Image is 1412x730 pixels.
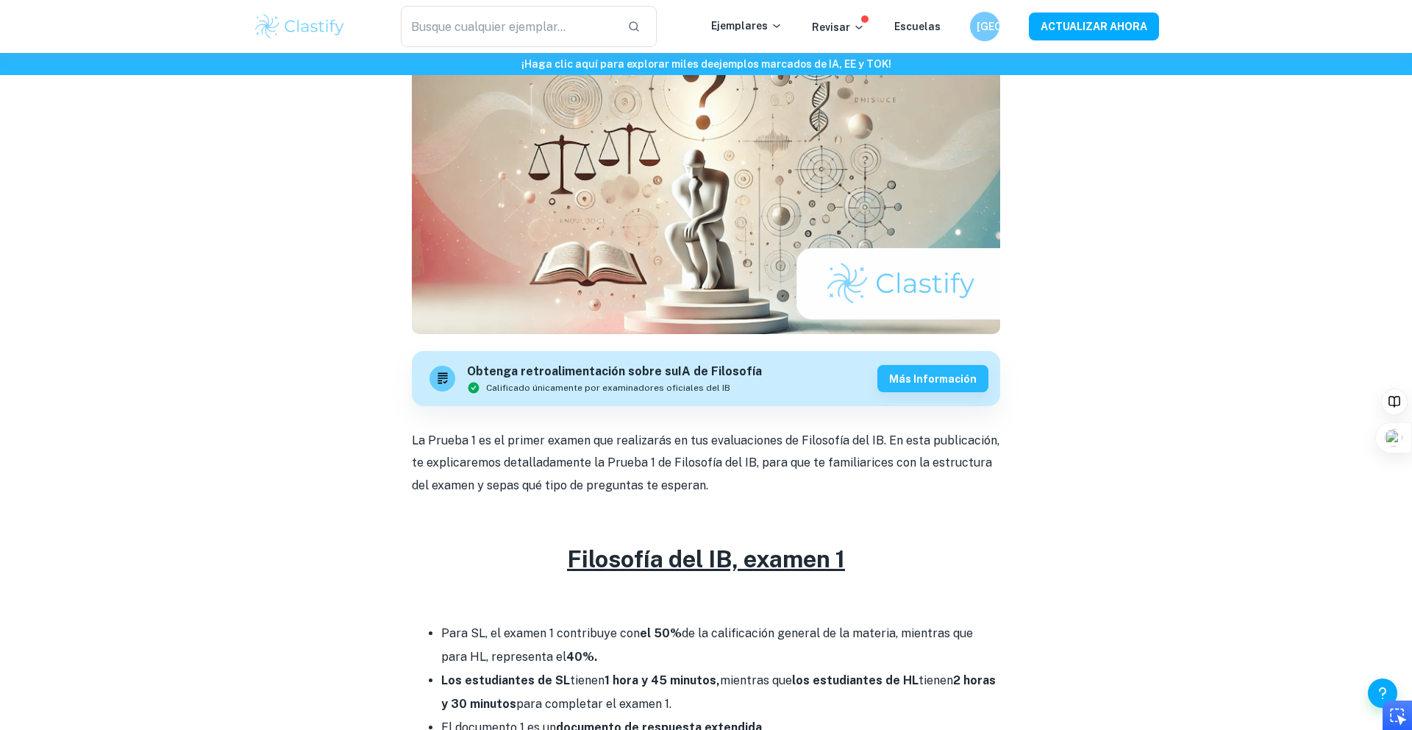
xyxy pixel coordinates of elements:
font: Ejemplares [711,20,768,32]
font: tienen [919,673,953,687]
font: Calificado únicamente por examinadores oficiales del IB [486,383,730,393]
font: IA de Filosofía [678,364,762,378]
font: los estudiantes de HL [792,673,919,687]
font: Filosofía del IB, examen 1 [567,545,845,573]
img: Logotipo de Clastify [253,12,346,41]
button: [GEOGRAPHIC_DATA] [970,12,999,41]
font: Más información [889,373,977,385]
font: para completar el examen 1. [516,697,671,711]
button: Ayuda y comentarios [1368,678,1397,708]
font: Los estudiantes de SL [441,673,570,687]
img: Imagen de portada del examen 1 de Filosofía del IB [412,40,1000,334]
font: ejemplos marcados de IA, EE y TOK [713,58,888,70]
font: [GEOGRAPHIC_DATA] [977,21,1087,32]
font: de la calificación general de la materia, mientras que para HL, representa el [441,626,973,664]
font: ¡Haga clic aquí para explorar miles de [521,58,713,70]
font: 1 hora y 45 minutos, [605,673,720,687]
a: Escuelas [894,21,941,32]
font: mientras que [720,673,792,687]
button: Más información [877,365,988,392]
button: ACTUALIZAR AHORA [1029,13,1159,40]
font: 40%. [566,650,597,664]
font: tienen [570,673,605,687]
font: Revisar [812,21,850,33]
font: ACTUALIZAR AHORA [1041,21,1147,33]
font: Para SL, el examen 1 contribuye con [441,626,640,640]
font: Obtenga retroalimentación sobre su [467,364,678,378]
font: La Prueba 1 es el primer examen que realizarás en tus evaluaciones de Filosofía del IB. En esta p... [412,433,999,492]
font: 2 horas y 30 minutos [441,673,996,711]
font: ! [888,58,891,70]
a: Obtenga retroalimentación sobre suIA de FilosofíaCalificado únicamente por examinadores oficiales... [412,351,1000,406]
input: Busque cualquier ejemplar... [401,6,615,47]
font: el 50% [640,626,682,640]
